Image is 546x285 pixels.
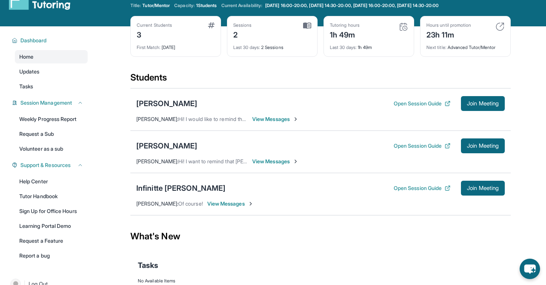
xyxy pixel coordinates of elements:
button: Session Management [17,99,83,107]
a: Tasks [15,80,88,93]
a: Request a Feature [15,234,88,248]
span: Join Meeting [467,186,499,190]
span: Tasks [19,83,33,90]
a: Report a bug [15,249,88,262]
button: Open Session Guide [394,184,451,192]
button: Join Meeting [461,96,505,111]
span: [DATE] 16:00-20:00, [DATE] 14:30-20:00, [DATE] 16:00-20:00, [DATE] 14:30-20:00 [265,3,439,9]
div: Hours until promotion [426,22,471,28]
a: Volunteer as a sub [15,142,88,155]
span: Capacity: [174,3,195,9]
span: Join Meeting [467,144,499,148]
div: 23h 11m [426,28,471,40]
img: Chevron-Right [248,201,254,207]
div: 1h 49m [330,40,408,50]
div: Current Students [137,22,172,28]
span: Support & Resources [20,161,71,169]
button: Join Meeting [461,138,505,153]
div: Infinitte [PERSON_NAME] [136,183,225,193]
a: [DATE] 16:00-20:00, [DATE] 14:30-20:00, [DATE] 16:00-20:00, [DATE] 14:30-20:00 [264,3,440,9]
span: Session Management [20,99,72,107]
div: 1h 49m [330,28,360,40]
span: Updates [19,68,40,75]
span: Join Meeting [467,101,499,106]
img: card [399,22,408,31]
span: Tutor/Mentor [142,3,170,9]
span: [PERSON_NAME] : [136,158,178,164]
a: Weekly Progress Report [15,112,88,126]
button: Support & Resources [17,161,83,169]
button: chat-button [520,259,540,279]
div: No Available Items [138,278,503,284]
div: Advanced Tutor/Mentor [426,40,504,50]
span: 1 Students [196,3,217,9]
img: card [495,22,504,31]
div: 2 Sessions [233,40,311,50]
div: Sessions [233,22,252,28]
div: What's New [130,220,511,253]
div: [PERSON_NAME] [136,98,197,109]
span: [PERSON_NAME] : [136,116,178,122]
span: Dashboard [20,37,47,44]
span: Of course! [178,200,203,207]
span: Hi! I want to remind that [PERSON_NAME]'s first lesson would be in 15 minutes! [178,158,364,164]
span: View Messages [252,115,299,123]
div: Tutoring hours [330,22,360,28]
a: Help Center [15,175,88,188]
div: 3 [137,28,172,40]
div: [DATE] [137,40,215,50]
button: Dashboard [17,37,83,44]
span: Last 30 days : [233,45,260,50]
span: Tasks [138,260,158,271]
span: Hi! I would like to remind that [PERSON_NAME]'s second session starts in 10 minutes! [178,116,379,122]
a: Learning Portal Demo [15,219,88,233]
button: Open Session Guide [394,142,451,150]
button: Join Meeting [461,181,505,196]
a: Tutor Handbook [15,190,88,203]
button: Open Session Guide [394,100,451,107]
a: Home [15,50,88,63]
span: [PERSON_NAME] : [136,200,178,207]
a: Updates [15,65,88,78]
span: Home [19,53,33,60]
a: Request a Sub [15,127,88,141]
span: View Messages [252,158,299,165]
span: Title: [130,3,141,9]
div: Students [130,72,511,88]
img: Chevron-Right [293,158,299,164]
img: card [208,22,215,28]
span: Current Availability: [221,3,262,9]
span: Last 30 days : [330,45,357,50]
div: 2 [233,28,252,40]
a: Sign Up for Office Hours [15,204,88,218]
span: First Match : [137,45,160,50]
img: card [303,22,311,29]
span: Next title : [426,45,446,50]
div: [PERSON_NAME] [136,141,197,151]
img: Chevron-Right [293,116,299,122]
span: View Messages [207,200,254,207]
